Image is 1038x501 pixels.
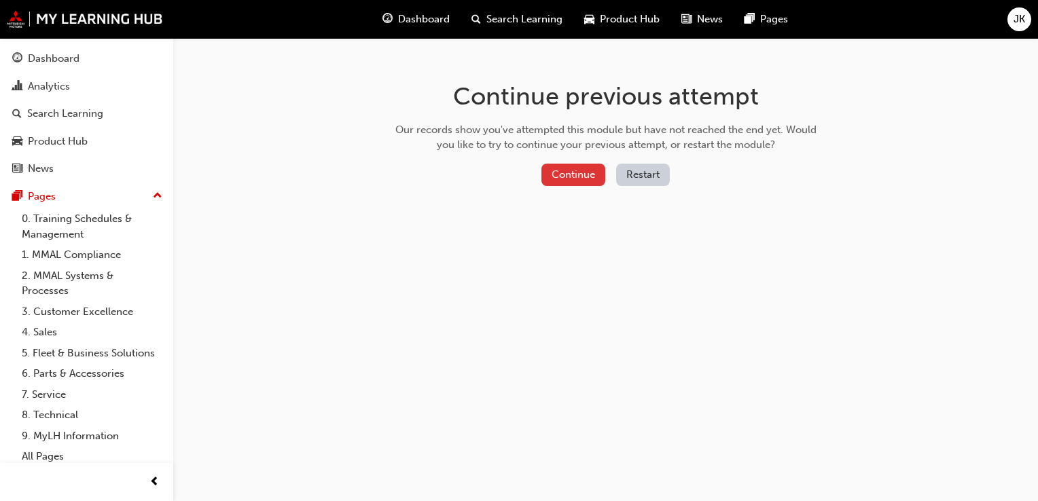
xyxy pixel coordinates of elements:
span: news-icon [681,11,692,28]
a: 4. Sales [16,322,168,343]
a: 0. Training Schedules & Management [16,208,168,244]
div: News [28,161,54,177]
span: Pages [760,12,788,27]
span: JK [1014,12,1025,27]
span: search-icon [471,11,481,28]
a: 3. Customer Excellence [16,301,168,322]
a: News [5,156,168,181]
span: pages-icon [12,191,22,203]
a: 6. Parts & Accessories [16,363,168,384]
span: car-icon [12,136,22,148]
button: Restart [616,164,670,186]
img: mmal [7,10,163,28]
span: news-icon [12,163,22,175]
a: 7. Service [16,384,168,405]
a: car-iconProduct Hub [573,5,670,33]
div: Our records show you've attempted this module but have not reached the end yet. Would you like to... [391,122,821,153]
button: Pages [5,184,168,209]
span: Search Learning [486,12,562,27]
span: Product Hub [600,12,660,27]
span: chart-icon [12,81,22,93]
span: prev-icon [149,474,160,491]
div: Dashboard [28,51,79,67]
a: 1. MMAL Compliance [16,244,168,265]
a: 2. MMAL Systems & Processes [16,265,168,301]
span: pages-icon [745,11,755,28]
a: guage-iconDashboard [372,5,461,33]
span: car-icon [584,11,594,28]
span: guage-icon [12,53,22,65]
div: Product Hub [28,134,88,149]
div: Search Learning [27,106,103,122]
div: Analytics [28,79,70,94]
a: Dashboard [5,46,168,71]
a: All Pages [16,446,168,467]
button: DashboardAnalyticsSearch LearningProduct HubNews [5,43,168,184]
a: pages-iconPages [734,5,799,33]
span: Dashboard [398,12,450,27]
a: Product Hub [5,129,168,154]
a: search-iconSearch Learning [461,5,573,33]
div: Pages [28,189,56,204]
a: 8. Technical [16,405,168,426]
span: guage-icon [382,11,393,28]
h1: Continue previous attempt [391,81,821,111]
span: News [697,12,723,27]
a: 5. Fleet & Business Solutions [16,343,168,364]
a: Analytics [5,74,168,99]
button: Continue [541,164,605,186]
a: news-iconNews [670,5,734,33]
span: up-icon [153,187,162,205]
a: 9. MyLH Information [16,426,168,447]
span: search-icon [12,108,22,120]
a: Search Learning [5,101,168,126]
button: JK [1007,7,1031,31]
